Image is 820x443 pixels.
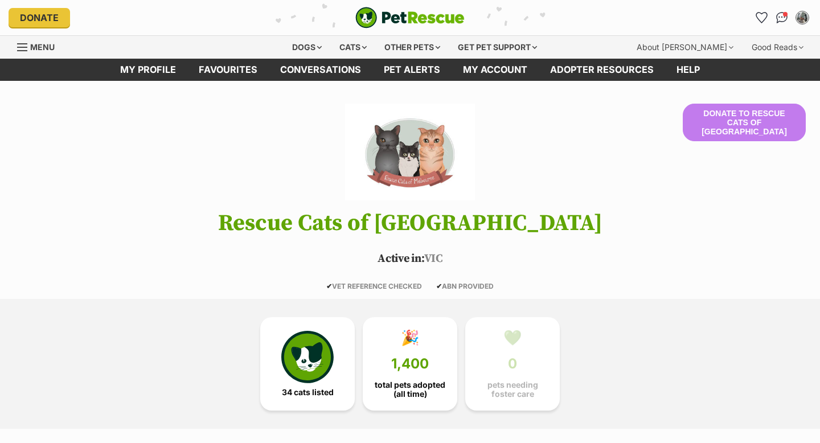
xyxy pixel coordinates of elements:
span: Active in: [378,252,424,266]
div: Good Reads [744,36,811,59]
a: My account [452,59,539,81]
button: Donate to Rescue Cats of [GEOGRAPHIC_DATA] [683,104,806,141]
a: conversations [269,59,372,81]
span: 1,400 [391,356,429,372]
a: Favourites [752,9,770,27]
a: 🎉 1,400 total pets adopted (all time) [363,317,457,411]
a: Donate [9,8,70,27]
div: Cats [331,36,375,59]
div: Dogs [284,36,330,59]
div: Other pets [376,36,448,59]
a: Adopter resources [539,59,665,81]
span: Menu [30,42,55,52]
a: PetRescue [355,7,465,28]
span: 0 [508,356,517,372]
a: Help [665,59,711,81]
icon: ✔ [326,282,332,290]
a: 💚 0 pets needing foster care [465,317,560,411]
span: total pets adopted (all time) [372,380,448,399]
span: VET REFERENCE CHECKED [326,282,422,290]
a: My profile [109,59,187,81]
img: logo-cat-932fe2b9b8326f06289b0f2fb663e598f794de774fb13d1741a6617ecf9a85b4.svg [355,7,465,28]
a: Favourites [187,59,269,81]
img: chat-41dd97257d64d25036548639549fe6c8038ab92f7586957e7f3b1b290dea8141.svg [776,12,788,23]
a: 34 cats listed [260,317,355,411]
div: About [PERSON_NAME] [629,36,741,59]
span: 34 cats listed [282,388,334,397]
icon: ✔ [436,282,442,290]
span: pets needing foster care [475,380,550,399]
div: 💚 [503,329,522,346]
ul: Account quick links [752,9,811,27]
div: 🎉 [401,329,419,346]
button: My account [793,9,811,27]
span: ABN PROVIDED [436,282,494,290]
img: cat-icon-068c71abf8fe30c970a85cd354bc8e23425d12f6e8612795f06af48be43a487a.svg [281,331,334,383]
img: Greta profile pic [797,12,808,23]
a: Conversations [773,9,791,27]
a: Menu [17,36,63,56]
img: Rescue Cats of Melbourne [345,104,475,200]
div: Get pet support [450,36,545,59]
a: Pet alerts [372,59,452,81]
